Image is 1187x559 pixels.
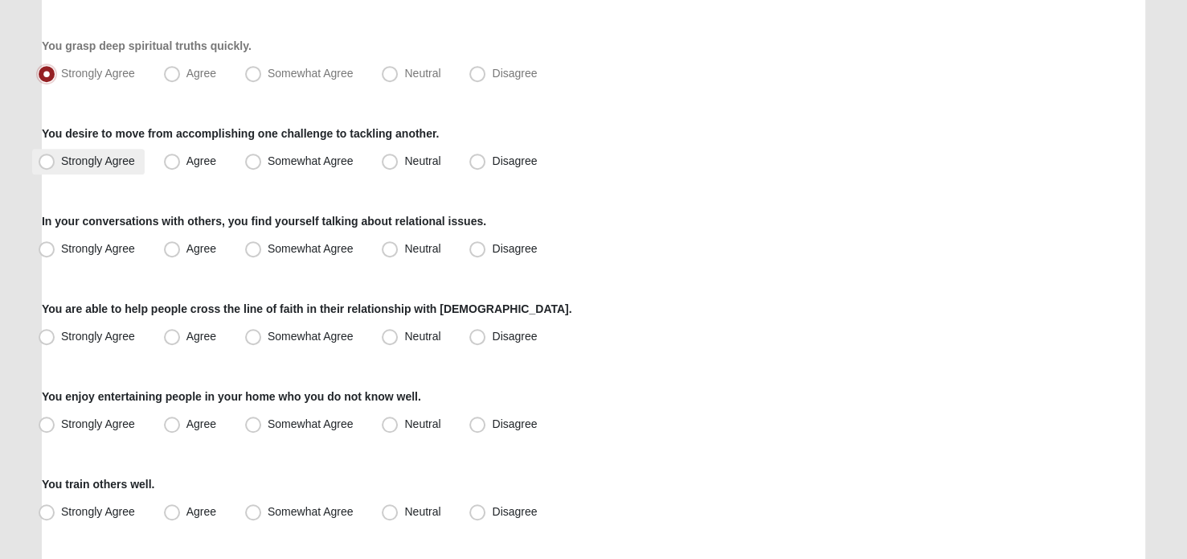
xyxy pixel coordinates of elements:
[61,417,135,430] span: Strongly Agree
[492,505,537,518] span: Disagree
[42,125,440,142] label: You desire to move from accomplishing one challenge to tackling another.
[404,154,440,167] span: Neutral
[268,505,354,518] span: Somewhat Agree
[404,505,440,518] span: Neutral
[61,67,135,80] span: Strongly Agree
[42,476,155,492] label: You train others well.
[186,505,216,518] span: Agree
[61,242,135,255] span: Strongly Agree
[268,330,354,343] span: Somewhat Agree
[42,388,421,405] label: You enjoy entertaining people in your home who you do not know well.
[186,242,216,255] span: Agree
[61,154,135,167] span: Strongly Agree
[268,154,354,167] span: Somewhat Agree
[186,154,216,167] span: Agree
[492,242,537,255] span: Disagree
[268,242,354,255] span: Somewhat Agree
[268,417,354,430] span: Somewhat Agree
[492,417,537,430] span: Disagree
[186,330,216,343] span: Agree
[492,67,537,80] span: Disagree
[404,330,440,343] span: Neutral
[42,213,486,229] label: In your conversations with others, you find yourself talking about relational issues.
[492,330,537,343] span: Disagree
[42,38,252,54] label: You grasp deep spiritual truths quickly.
[61,330,135,343] span: Strongly Agree
[42,301,572,317] label: You are able to help people cross the line of faith in their relationship with [DEMOGRAPHIC_DATA].
[268,67,354,80] span: Somewhat Agree
[186,417,216,430] span: Agree
[61,505,135,518] span: Strongly Agree
[404,67,440,80] span: Neutral
[404,417,440,430] span: Neutral
[186,67,216,80] span: Agree
[492,154,537,167] span: Disagree
[404,242,440,255] span: Neutral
